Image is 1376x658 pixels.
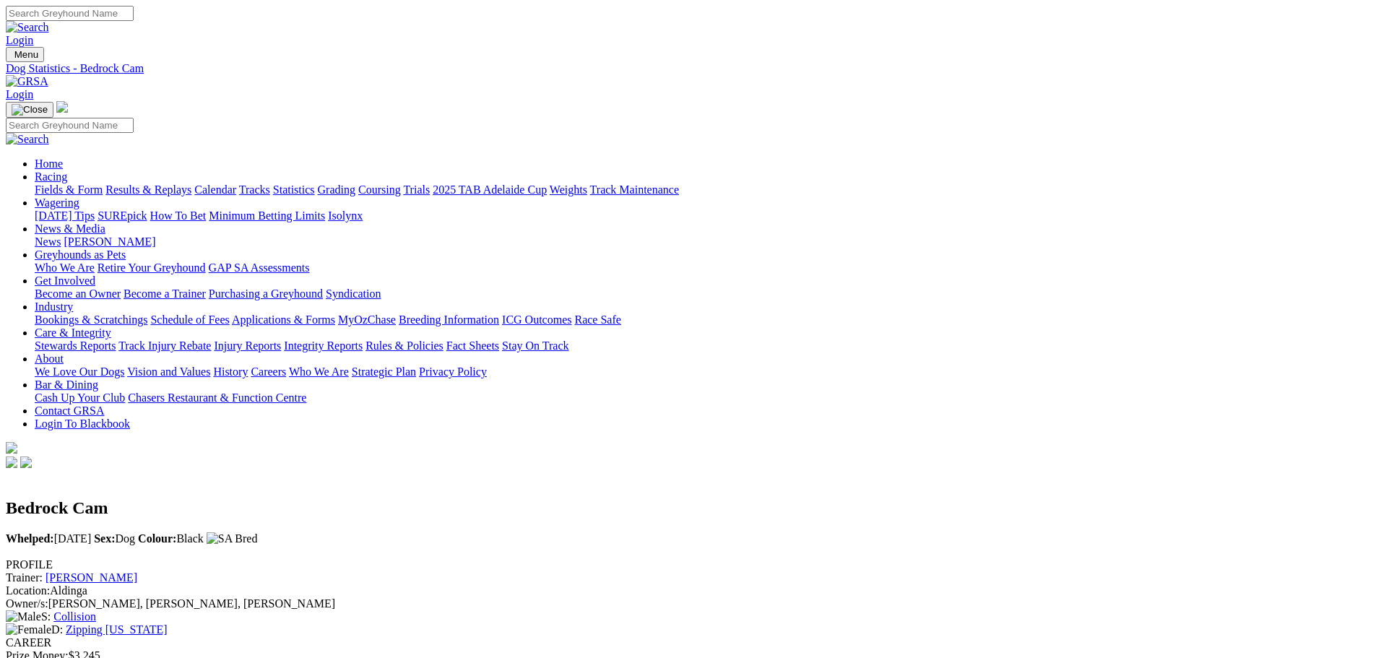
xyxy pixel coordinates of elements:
[35,287,1370,300] div: Get Involved
[150,313,229,326] a: Schedule of Fees
[138,532,176,545] b: Colour:
[35,391,125,404] a: Cash Up Your Club
[232,313,335,326] a: Applications & Forms
[6,597,1370,610] div: [PERSON_NAME], [PERSON_NAME], [PERSON_NAME]
[35,196,79,209] a: Wagering
[35,417,130,430] a: Login To Blackbook
[118,339,211,352] a: Track Injury Rebate
[365,339,443,352] a: Rules & Policies
[35,339,116,352] a: Stewards Reports
[35,326,111,339] a: Care & Integrity
[328,209,363,222] a: Isolynx
[6,47,44,62] button: Toggle navigation
[251,365,286,378] a: Careers
[399,313,499,326] a: Breeding Information
[46,571,137,584] a: [PERSON_NAME]
[35,365,1370,378] div: About
[35,235,61,248] a: News
[6,623,63,636] span: D:
[150,209,207,222] a: How To Bet
[98,209,147,222] a: SUREpick
[209,287,323,300] a: Purchasing a Greyhound
[35,222,105,235] a: News & Media
[550,183,587,196] a: Weights
[6,34,33,46] a: Login
[6,442,17,454] img: logo-grsa-white.png
[6,456,17,468] img: facebook.svg
[6,88,33,100] a: Login
[35,404,104,417] a: Contact GRSA
[53,610,96,623] a: Collision
[326,287,381,300] a: Syndication
[358,183,401,196] a: Coursing
[128,391,306,404] a: Chasers Restaurant & Function Centre
[213,365,248,378] a: History
[56,101,68,113] img: logo-grsa-white.png
[590,183,679,196] a: Track Maintenance
[6,133,49,146] img: Search
[6,636,1370,649] div: CAREER
[12,104,48,116] img: Close
[14,49,38,60] span: Menu
[273,183,315,196] a: Statistics
[284,339,363,352] a: Integrity Reports
[209,261,310,274] a: GAP SA Assessments
[6,532,91,545] span: [DATE]
[209,209,325,222] a: Minimum Betting Limits
[66,623,168,636] a: Zipping [US_STATE]
[35,378,98,391] a: Bar & Dining
[94,532,135,545] span: Dog
[35,352,64,365] a: About
[20,456,32,468] img: twitter.svg
[35,157,63,170] a: Home
[124,287,206,300] a: Become a Trainer
[352,365,416,378] a: Strategic Plan
[6,532,54,545] b: Whelped:
[214,339,281,352] a: Injury Reports
[35,248,126,261] a: Greyhounds as Pets
[6,75,48,88] img: GRSA
[6,62,1370,75] a: Dog Statistics - Bedrock Cam
[574,313,620,326] a: Race Safe
[433,183,547,196] a: 2025 TAB Adelaide Cup
[35,209,95,222] a: [DATE] Tips
[35,339,1370,352] div: Care & Integrity
[6,498,1370,518] h2: Bedrock Cam
[338,313,396,326] a: MyOzChase
[6,597,48,610] span: Owner/s:
[6,610,41,623] img: Male
[35,170,67,183] a: Racing
[35,183,103,196] a: Fields & Form
[35,313,1370,326] div: Industry
[502,313,571,326] a: ICG Outcomes
[194,183,236,196] a: Calendar
[35,313,147,326] a: Bookings & Scratchings
[6,584,50,597] span: Location:
[35,235,1370,248] div: News & Media
[138,532,204,545] span: Black
[98,261,206,274] a: Retire Your Greyhound
[207,532,258,545] img: SA Bred
[105,183,191,196] a: Results & Replays
[318,183,355,196] a: Grading
[6,571,43,584] span: Trainer:
[127,365,210,378] a: Vision and Values
[6,6,134,21] input: Search
[64,235,155,248] a: [PERSON_NAME]
[35,209,1370,222] div: Wagering
[35,391,1370,404] div: Bar & Dining
[94,532,115,545] b: Sex:
[35,261,1370,274] div: Greyhounds as Pets
[6,610,51,623] span: S:
[6,584,1370,597] div: Aldinga
[35,300,73,313] a: Industry
[6,102,53,118] button: Toggle navigation
[35,274,95,287] a: Get Involved
[289,365,349,378] a: Who We Are
[35,261,95,274] a: Who We Are
[6,21,49,34] img: Search
[403,183,430,196] a: Trials
[6,623,51,636] img: Female
[6,558,1370,571] div: PROFILE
